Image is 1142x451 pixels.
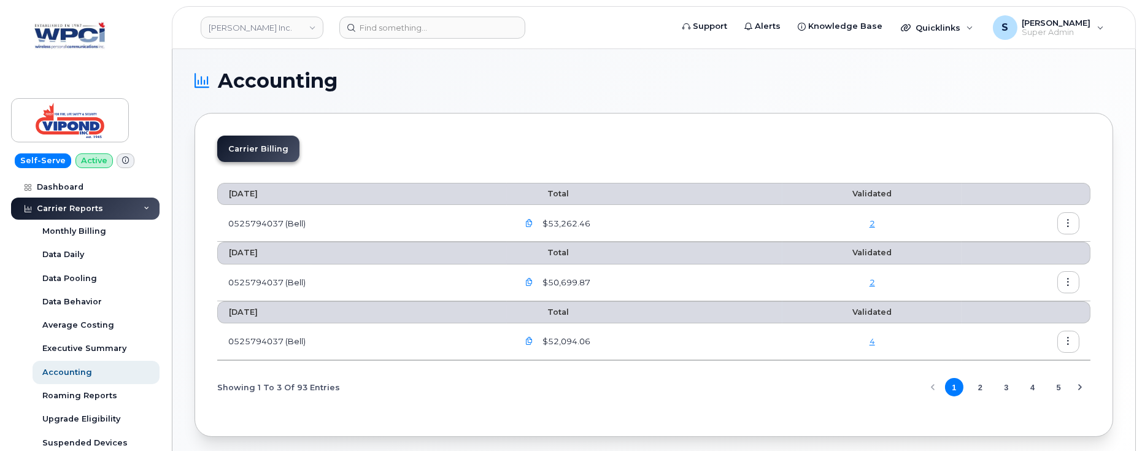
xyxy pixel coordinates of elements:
[540,218,590,229] span: $53,262.46
[782,242,962,264] th: Validated
[518,307,569,317] span: Total
[217,205,507,242] td: 0525794037 (Bell)
[540,336,590,347] span: $52,094.06
[217,378,340,396] span: Showing 1 To 3 Of 93 Entries
[997,378,1016,396] button: Page 3
[217,264,507,301] td: 0525794037 (Bell)
[870,277,875,287] a: 2
[218,72,338,90] span: Accounting
[870,218,875,228] a: 2
[518,189,569,198] span: Total
[1049,378,1068,396] button: Page 5
[540,277,590,288] span: $50,699.87
[782,183,962,205] th: Validated
[971,378,989,396] button: Page 2
[782,301,962,323] th: Validated
[217,323,507,360] td: 0525794037 (Bell)
[217,242,507,264] th: [DATE]
[1024,378,1042,396] button: Page 4
[945,378,963,396] button: Page 1
[1071,378,1089,396] button: Next Page
[217,301,507,323] th: [DATE]
[217,183,507,205] th: [DATE]
[518,248,569,257] span: Total
[870,336,875,346] a: 4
